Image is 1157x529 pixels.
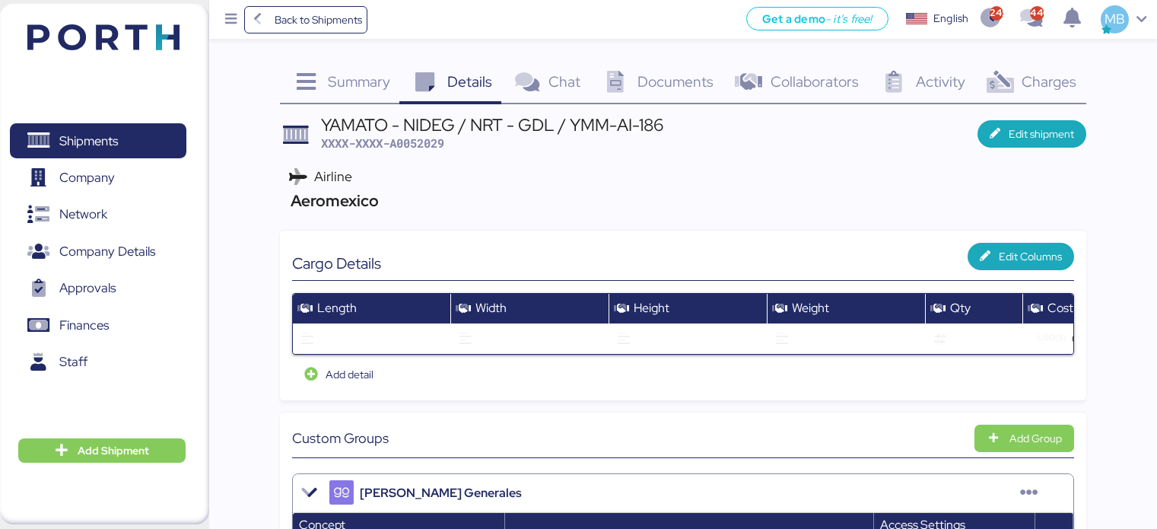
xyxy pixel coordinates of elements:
span: Network [59,203,107,225]
span: Weight [792,300,829,316]
a: Company Details [10,234,186,269]
span: XXXX-XXXX-A0052029 [321,135,444,151]
a: Approvals [10,271,186,306]
button: Add Group [974,425,1074,452]
button: Add Shipment [18,438,186,463]
span: Chat [548,72,580,91]
span: Approvals [59,277,116,299]
span: Documents [637,72,714,91]
button: USD($) [1031,327,1072,349]
span: Staff [59,351,87,373]
span: Airline [314,167,352,185]
span: USD($) [1038,330,1066,345]
span: Shipments [59,130,118,152]
span: Activity [916,72,965,91]
span: Add Shipment [78,441,149,460]
span: Company [59,167,115,189]
span: Length [317,300,357,316]
span: Add detail [326,365,373,384]
a: Back to Shipments [244,6,368,33]
span: Summary [328,72,390,91]
span: Cost [1047,300,1073,316]
span: Aeromexico [286,190,378,211]
span: Height [634,300,669,316]
span: Edit shipment [1009,125,1074,143]
span: MB [1105,9,1125,29]
a: Network [10,197,186,232]
button: Add detail [292,361,386,388]
div: YAMATO - NIDEG / NRT - GDL / YMM-AI-186 [321,116,663,133]
a: Company [10,161,186,196]
span: Collaborators [771,72,859,91]
div: Add Group [1009,429,1062,448]
span: Qty [950,300,971,316]
button: Menu [218,7,244,33]
span: Company Details [59,241,155,263]
div: Cargo Details [292,254,683,272]
span: Finances [59,314,109,336]
button: Edit shipment [977,120,1086,148]
span: Back to Shipments [275,11,362,29]
a: Shipments [10,123,186,158]
span: Details [447,72,492,91]
button: Edit Columns [968,243,1074,270]
span: Width [475,300,507,316]
span: Edit Columns [999,247,1062,266]
a: Finances [10,308,186,343]
span: [PERSON_NAME] Generales [360,484,522,502]
div: English [933,11,968,27]
span: Custom Groups [292,428,389,448]
a: Staff [10,345,186,380]
span: Charges [1022,72,1076,91]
